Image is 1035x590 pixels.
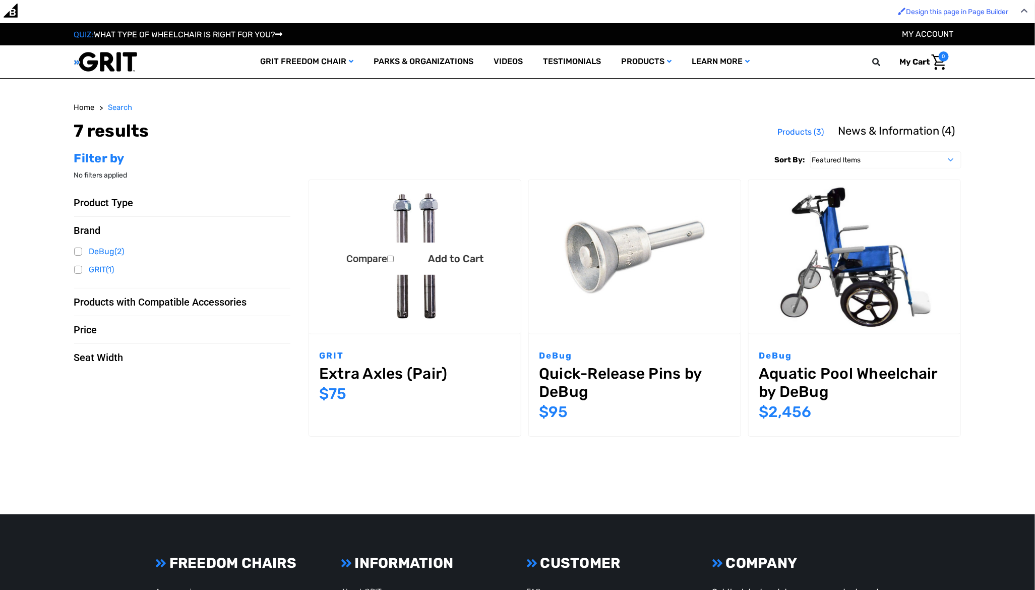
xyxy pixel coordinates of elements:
a: QUIZ:WHAT TYPE OF WHEELCHAIR IS RIGHT FOR YOU? [74,30,283,39]
button: Product Type [74,197,291,209]
p: DeBug [759,349,950,363]
span: (1) [106,265,114,274]
img: Enabled brush for page builder edit. [898,7,906,15]
span: Brand [74,224,101,237]
a: Aquatic Pool Wheelchair by DeBug,$2,456.00 [749,180,960,334]
a: Add to Cart [412,243,500,275]
a: Parks & Organizations [363,45,483,78]
a: DeBug(2) [74,244,291,259]
span: Product Type [74,197,134,209]
a: Cart with 0 items [892,51,949,73]
p: GRIT [319,349,511,363]
a: Home [74,102,95,113]
span: Products (3) [778,127,824,137]
button: Products with Compatible Accessories [74,296,291,308]
img: Aquatic Pool Wheelchair by DeBug [749,186,960,327]
a: Extra Axles (Pair),$75.00 [309,180,521,334]
a: Account [902,29,954,39]
span: (2) [115,247,125,256]
a: GRIT Freedom Chair [250,45,363,78]
nav: Breadcrumb [74,102,961,113]
input: Search [877,51,892,73]
h1: 7 results [74,121,149,142]
img: Close Admin Bar [1021,9,1028,13]
span: News & Information (4) [838,124,955,138]
span: Home [74,103,95,112]
span: Products with Compatible Accessories [74,296,247,308]
h2: Filter by [74,151,291,166]
a: GRIT(1) [74,262,291,277]
a: Learn More [682,45,760,78]
p: No filters applied [74,170,291,181]
span: $95 [539,403,568,421]
span: Seat Width [74,351,124,364]
h3: FREEDOM CHAIRS [155,555,323,572]
button: Price [74,324,291,336]
a: Quick-Release Pins by DeBug,$95.00 [529,180,741,334]
a: Search [108,102,133,113]
label: Compare [330,243,410,275]
span: $75 [319,385,346,403]
button: Seat Width [74,351,291,364]
img: Quick-Release Pins by DeBug [529,186,741,327]
a: Testimonials [533,45,611,78]
img: GRIT Extra Axles: pair of stainless steel axles to use with extra set of wheels and all GRIT Free... [309,186,521,327]
a: Extra Axles (Pair),$75.00 [319,365,511,383]
input: Compare [387,256,394,262]
a: Videos [483,45,533,78]
span: My Cart [900,57,930,67]
label: Sort By: [775,151,805,168]
img: Cart [932,54,946,70]
span: $2,456 [759,403,811,421]
span: Design this page in Page Builder [906,8,1008,16]
h3: INFORMATION [341,555,508,572]
img: GRIT All-Terrain Wheelchair and Mobility Equipment [74,51,137,72]
span: Search [108,103,133,112]
span: 0 [939,51,949,62]
a: Quick-Release Pins by DeBug,$95.00 [539,365,730,401]
span: QUIZ: [74,30,94,39]
span: Price [74,324,97,336]
a: Enabled brush for page builder edit. Design this page in Page Builder [893,3,1013,21]
a: Aquatic Pool Wheelchair by DeBug,$2,456.00 [759,365,950,401]
a: Products [611,45,682,78]
button: Brand [74,224,291,237]
h3: CUSTOMER [526,555,694,572]
h3: COMPANY [712,555,879,572]
p: DeBug [539,349,730,363]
